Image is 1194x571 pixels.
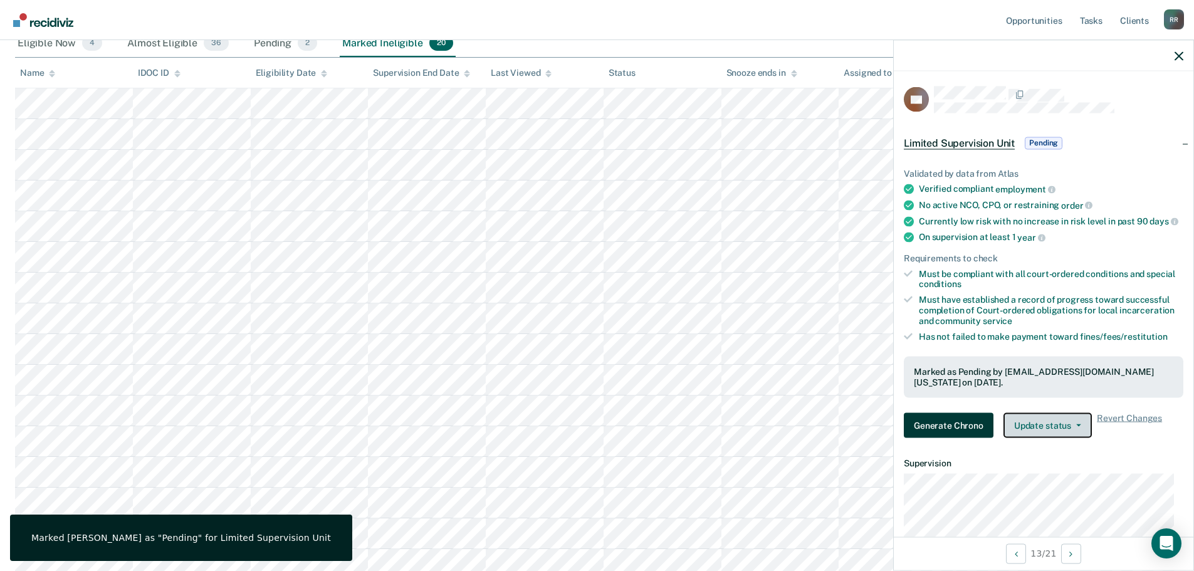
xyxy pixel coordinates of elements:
[13,13,73,27] img: Recidiviz
[15,30,105,58] div: Eligible Now
[1080,331,1168,341] span: fines/fees/restitution
[894,123,1193,163] div: Limited Supervision UnitPending
[1097,412,1162,437] span: Revert Changes
[1006,543,1026,563] button: Previous Opportunity
[904,412,998,437] a: Navigate to form link
[609,68,636,78] div: Status
[429,35,453,51] span: 20
[919,295,1183,326] div: Must have established a record of progress toward successful completion of Court-ordered obligati...
[373,68,470,78] div: Supervision End Date
[31,532,331,543] div: Marked [PERSON_NAME] as "Pending" for Limited Supervision Unit
[919,232,1183,243] div: On supervision at least 1
[919,331,1183,342] div: Has not failed to make payment toward
[983,315,1012,325] span: service
[20,68,55,78] div: Name
[1061,200,1092,210] span: order
[1164,9,1184,29] div: R R
[125,30,231,58] div: Almost Eligible
[340,30,455,58] div: Marked Ineligible
[904,137,1015,149] span: Limited Supervision Unit
[1017,232,1045,242] span: year
[894,537,1193,570] div: 13 / 21
[256,68,328,78] div: Eligibility Date
[1003,412,1092,437] button: Update status
[1149,216,1178,226] span: days
[1151,528,1181,558] div: Open Intercom Messenger
[919,199,1183,211] div: No active NCO, CPO, or restraining
[138,68,181,78] div: IDOC ID
[204,35,229,51] span: 36
[1164,9,1184,29] button: Profile dropdown button
[914,367,1173,388] div: Marked as Pending by [EMAIL_ADDRESS][DOMAIN_NAME][US_STATE] on [DATE].
[1025,137,1062,149] span: Pending
[904,253,1183,263] div: Requirements to check
[995,184,1055,194] span: employment
[904,168,1183,179] div: Validated by data from Atlas
[298,35,317,51] span: 2
[904,458,1183,468] dt: Supervision
[1061,543,1081,563] button: Next Opportunity
[904,412,993,437] button: Generate Chrono
[491,68,552,78] div: Last Viewed
[919,216,1183,227] div: Currently low risk with no increase in risk level in past 90
[251,30,320,58] div: Pending
[82,35,102,51] span: 4
[919,268,1183,290] div: Must be compliant with all court-ordered conditions and special conditions
[726,68,797,78] div: Snooze ends in
[919,184,1183,195] div: Verified compliant
[844,68,903,78] div: Assigned to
